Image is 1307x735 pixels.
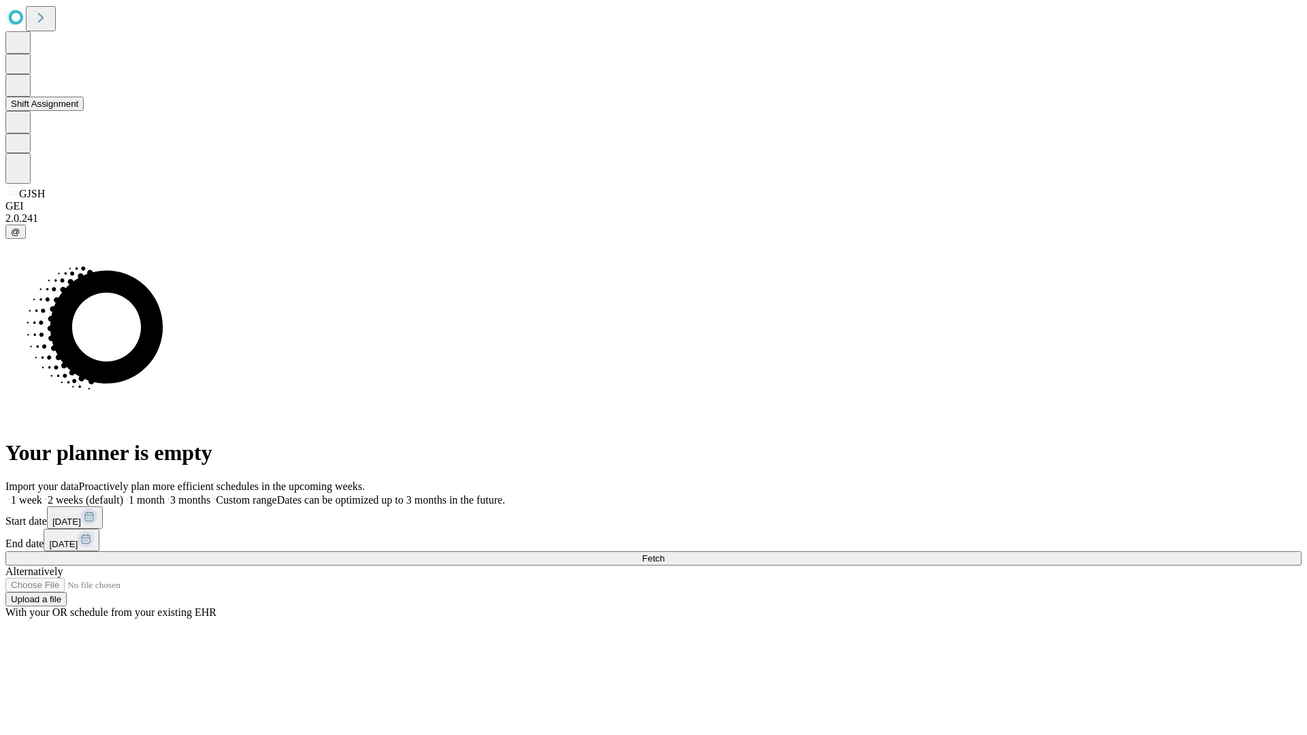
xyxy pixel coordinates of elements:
[216,494,276,506] span: Custom range
[11,227,20,237] span: @
[5,212,1302,225] div: 2.0.241
[5,97,84,111] button: Shift Assignment
[11,494,42,506] span: 1 week
[642,553,664,563] span: Fetch
[5,506,1302,529] div: Start date
[5,566,63,577] span: Alternatively
[44,529,99,551] button: [DATE]
[5,200,1302,212] div: GEI
[5,225,26,239] button: @
[49,539,78,549] span: [DATE]
[5,529,1302,551] div: End date
[19,188,45,199] span: GJSH
[48,494,123,506] span: 2 weeks (default)
[47,506,103,529] button: [DATE]
[5,592,67,606] button: Upload a file
[5,440,1302,465] h1: Your planner is empty
[79,480,365,492] span: Proactively plan more efficient schedules in the upcoming weeks.
[52,517,81,527] span: [DATE]
[170,494,210,506] span: 3 months
[277,494,505,506] span: Dates can be optimized up to 3 months in the future.
[5,606,216,618] span: With your OR schedule from your existing EHR
[5,480,79,492] span: Import your data
[5,551,1302,566] button: Fetch
[129,494,165,506] span: 1 month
